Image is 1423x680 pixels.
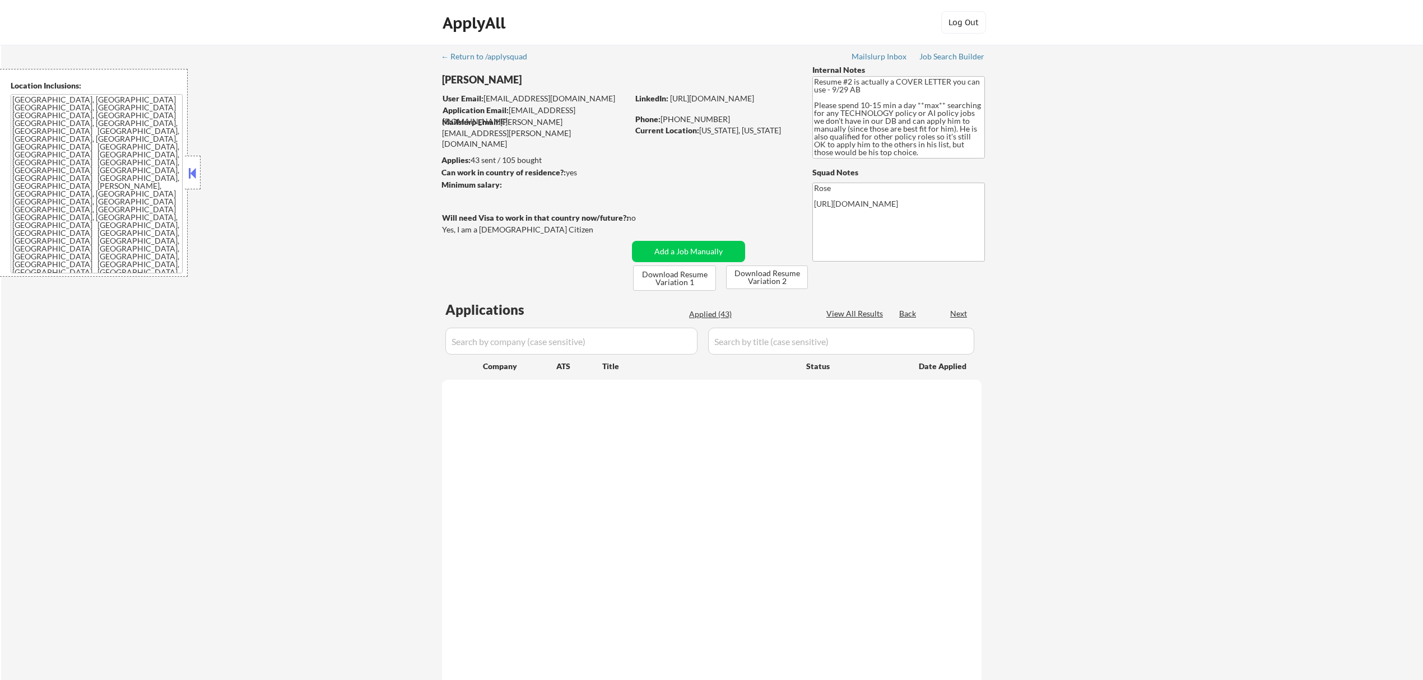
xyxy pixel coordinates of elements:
[899,308,917,319] div: Back
[441,53,538,60] div: ← Return to /applysquad
[635,125,699,135] strong: Current Location:
[441,167,566,177] strong: Can work in country of residence?:
[443,105,509,115] strong: Application Email:
[806,356,903,376] div: Status
[812,167,985,178] div: Squad Notes
[950,308,968,319] div: Next
[919,53,985,60] div: Job Search Builder
[670,94,754,103] a: [URL][DOMAIN_NAME]
[441,180,502,189] strong: Minimum salary:
[627,212,659,223] div: no
[726,266,808,289] button: Download Resume Variation 2
[633,266,716,291] button: Download Resume Variation 1
[852,52,908,63] a: Mailslurp Inbox
[445,303,556,316] div: Applications
[443,105,628,127] div: [EMAIL_ADDRESS][DOMAIN_NAME]
[602,361,796,372] div: Title
[441,52,538,63] a: ← Return to /applysquad
[483,361,556,372] div: Company
[635,125,794,136] div: [US_STATE], [US_STATE]
[852,53,908,60] div: Mailslurp Inbox
[443,93,628,104] div: [EMAIL_ADDRESS][DOMAIN_NAME]
[826,308,886,319] div: View All Results
[689,309,745,320] div: Applied (43)
[941,11,986,34] button: Log Out
[919,52,985,63] a: Job Search Builder
[556,361,602,372] div: ATS
[441,167,625,178] div: yes
[445,328,697,355] input: Search by company (case sensitive)
[635,114,661,124] strong: Phone:
[632,241,745,262] button: Add a Job Manually
[442,224,631,235] div: Yes, I am a [DEMOGRAPHIC_DATA] Citizen
[441,155,471,165] strong: Applies:
[442,73,672,87] div: [PERSON_NAME]
[635,114,794,125] div: [PHONE_NUMBER]
[919,361,968,372] div: Date Applied
[11,80,183,91] div: Location Inclusions:
[442,117,628,150] div: [PERSON_NAME][EMAIL_ADDRESS][PERSON_NAME][DOMAIN_NAME]
[442,213,629,222] strong: Will need Visa to work in that country now/future?:
[635,94,668,103] strong: LinkedIn:
[708,328,974,355] input: Search by title (case sensitive)
[443,13,509,32] div: ApplyAll
[441,155,628,166] div: 43 sent / 105 bought
[812,64,985,76] div: Internal Notes
[443,94,483,103] strong: User Email:
[442,117,500,127] strong: Mailslurp Email:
